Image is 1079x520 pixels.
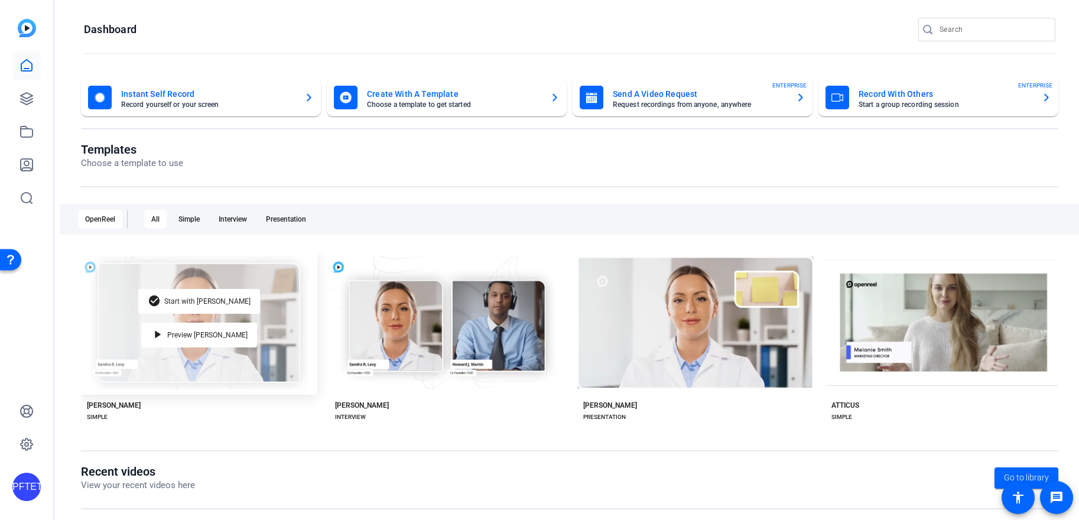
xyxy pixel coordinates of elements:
mat-icon: accessibility [1011,490,1025,505]
div: OpenReel [78,210,122,229]
a: Go to library [994,467,1058,489]
span: Start with [PERSON_NAME] [164,298,251,305]
mat-icon: message [1049,490,1064,505]
button: Create With A TemplateChoose a template to get started [327,79,567,116]
div: [PERSON_NAME] [87,401,141,410]
div: [PERSON_NAME] [335,401,389,410]
span: ENTERPRISE [772,81,807,90]
p: View your recent videos here [81,479,195,492]
div: SIMPLE [831,412,852,422]
mat-card-title: Send A Video Request [613,87,786,101]
p: Choose a template to use [81,157,183,170]
h1: Templates [81,142,183,157]
div: PFTETOAI [12,473,41,501]
div: INTERVIEW [335,412,366,422]
mat-card-title: Create With A Template [367,87,541,101]
div: [PERSON_NAME] [583,401,637,410]
mat-card-title: Record With Others [859,87,1032,101]
div: Simple [171,210,207,229]
div: ATTICUS [831,401,859,410]
mat-card-title: Instant Self Record [121,87,295,101]
mat-icon: check_circle [148,294,162,308]
mat-card-subtitle: Start a group recording session [859,101,1032,108]
div: All [144,210,167,229]
span: Go to library [1004,472,1049,484]
div: PRESENTATION [583,412,626,422]
mat-card-subtitle: Request recordings from anyone, anywhere [613,101,786,108]
span: Preview [PERSON_NAME] [167,331,248,339]
span: ENTERPRISE [1018,81,1052,90]
mat-card-subtitle: Record yourself or your screen [121,101,295,108]
div: SIMPLE [87,412,108,422]
div: Presentation [259,210,313,229]
h1: Recent videos [81,464,195,479]
input: Search [940,22,1046,37]
button: Record With OthersStart a group recording sessionENTERPRISE [818,79,1058,116]
img: blue-gradient.svg [18,19,36,37]
mat-card-subtitle: Choose a template to get started [367,101,541,108]
mat-icon: play_arrow [151,328,165,342]
button: Send A Video RequestRequest recordings from anyone, anywhereENTERPRISE [573,79,812,116]
h1: Dashboard [84,22,136,37]
button: Instant Self RecordRecord yourself or your screen [81,79,321,116]
div: Interview [212,210,254,229]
